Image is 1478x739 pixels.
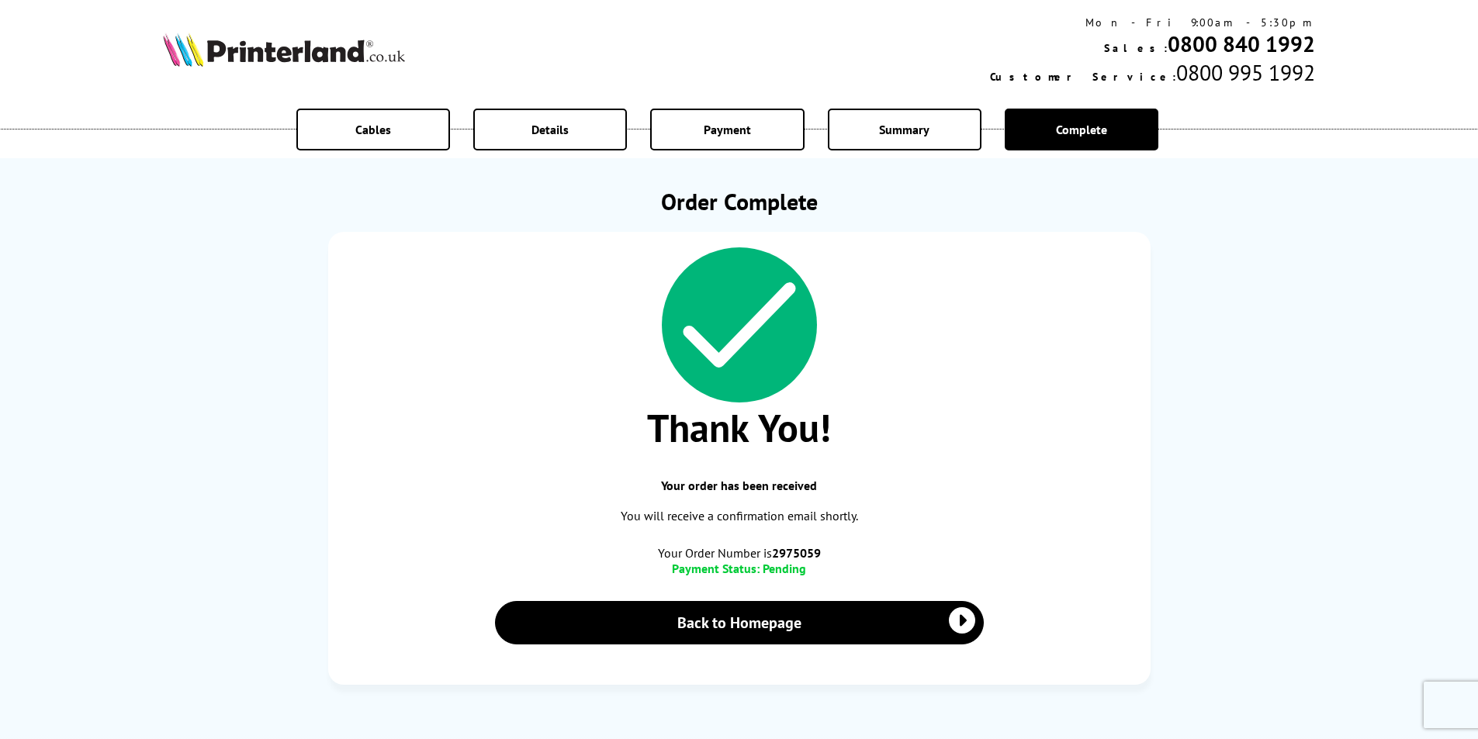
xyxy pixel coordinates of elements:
[355,122,391,137] span: Cables
[1168,29,1315,58] a: 0800 840 1992
[344,506,1135,527] p: You will receive a confirmation email shortly.
[344,402,1135,453] span: Thank You!
[163,33,405,67] img: Printerland Logo
[763,561,806,576] span: Pending
[772,545,821,561] b: 2975059
[1176,58,1315,87] span: 0800 995 1992
[1056,122,1107,137] span: Complete
[1104,41,1168,55] span: Sales:
[990,70,1176,84] span: Customer Service:
[344,478,1135,493] span: Your order has been received
[328,186,1151,216] h1: Order Complete
[344,545,1135,561] span: Your Order Number is
[704,122,751,137] span: Payment
[879,122,929,137] span: Summary
[672,561,760,576] span: Payment Status:
[990,16,1315,29] div: Mon - Fri 9:00am - 5:30pm
[495,601,984,644] a: Back to Homepage
[531,122,569,137] span: Details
